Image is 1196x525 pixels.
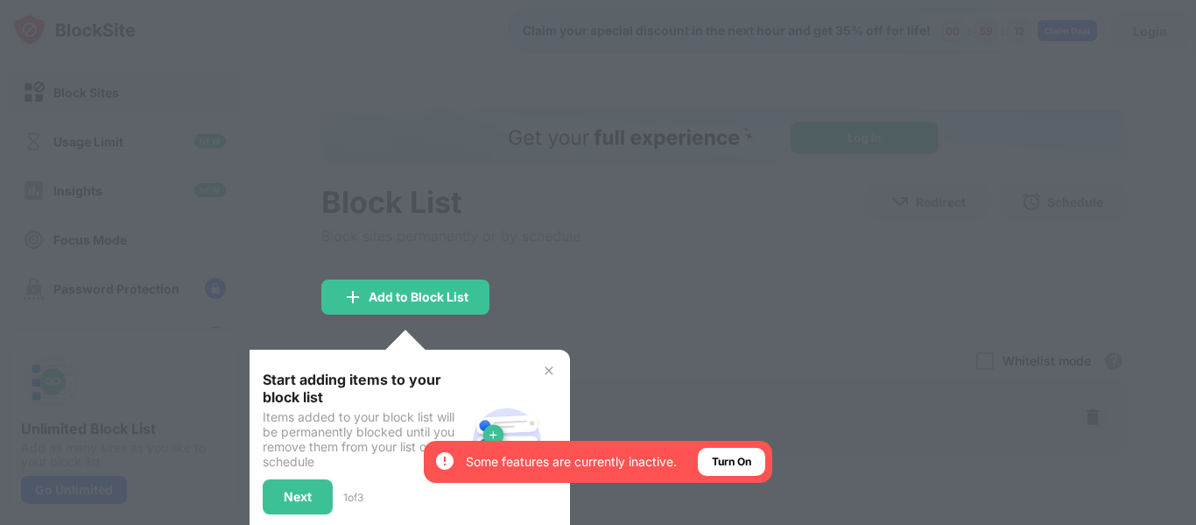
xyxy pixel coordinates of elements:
[369,290,468,304] div: Add to Block List
[284,490,312,504] div: Next
[712,453,751,471] div: Turn On
[263,371,465,406] div: Start adding items to your block list
[466,453,677,471] div: Some features are currently inactive.
[542,364,556,378] img: x-button.svg
[465,401,549,485] img: block-site.svg
[434,451,455,472] img: error-circle-white.svg
[343,491,363,504] div: 1 of 3
[263,409,465,469] div: Items added to your block list will be permanently blocked until you remove them from your list o...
